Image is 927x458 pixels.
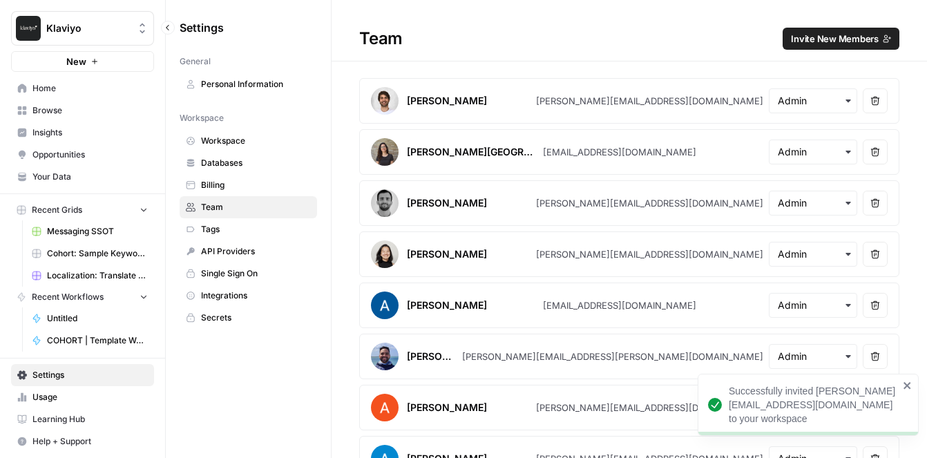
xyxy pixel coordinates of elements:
a: Secrets [180,307,317,329]
img: avatar [371,394,399,421]
span: Settings [32,369,148,381]
span: Browse [32,104,148,117]
a: Personal Information [180,73,317,95]
span: General [180,55,211,68]
div: [PERSON_NAME] [407,350,457,363]
input: Admin [778,298,848,312]
span: Untitled [47,312,148,325]
a: Opportunities [11,144,154,166]
a: Workspace [180,130,317,152]
a: Home [11,77,154,99]
img: avatar [371,138,399,166]
img: avatar [371,292,399,319]
div: [PERSON_NAME][EMAIL_ADDRESS][PERSON_NAME][DOMAIN_NAME] [462,350,763,363]
input: Admin [778,94,848,108]
span: New [66,55,86,68]
span: Klaviyo [46,21,130,35]
button: Recent Workflows [11,287,154,307]
button: Invite New Members [783,28,899,50]
a: Untitled [26,307,154,330]
div: [PERSON_NAME][EMAIL_ADDRESS][DOMAIN_NAME] [536,401,763,414]
span: Billing [201,179,311,191]
div: [PERSON_NAME][GEOGRAPHIC_DATA] [407,145,537,159]
img: avatar [371,87,399,115]
img: avatar [371,343,399,370]
div: [EMAIL_ADDRESS][DOMAIN_NAME] [543,298,696,312]
a: Learning Hub [11,408,154,430]
a: Insights [11,122,154,144]
span: Usage [32,391,148,403]
div: [PERSON_NAME][EMAIL_ADDRESS][DOMAIN_NAME] [536,196,763,210]
span: Invite New Members [791,32,879,46]
button: Recent Grids [11,200,154,220]
span: Workspace [180,112,224,124]
span: Insights [32,126,148,139]
button: close [903,380,912,391]
span: Tags [201,223,311,236]
span: Localization: Translate Content [47,269,148,282]
span: Recent Grids [32,204,82,216]
input: Admin [778,247,848,261]
div: [PERSON_NAME] [407,247,487,261]
div: [PERSON_NAME] [407,196,487,210]
span: Messaging SSOT [47,225,148,238]
span: Cohort: Sample Keyword -> Brief [47,247,148,260]
div: [PERSON_NAME][EMAIL_ADDRESS][DOMAIN_NAME] [536,94,763,108]
span: Learning Hub [32,413,148,426]
a: COHORT | Template Workflow [26,330,154,352]
img: avatar [371,240,399,268]
img: avatar [371,189,399,217]
a: Tags [180,218,317,240]
div: [PERSON_NAME] [407,94,487,108]
span: Single Sign On [201,267,311,280]
div: [EMAIL_ADDRESS][DOMAIN_NAME] [543,145,696,159]
span: Opportunities [32,149,148,161]
a: Databases [180,152,317,174]
input: Admin [778,196,848,210]
a: Cohort: Sample Keyword -> Brief [26,242,154,265]
a: Usage [11,386,154,408]
button: Workspace: Klaviyo [11,11,154,46]
div: [PERSON_NAME][EMAIL_ADDRESS][DOMAIN_NAME] [536,247,763,261]
a: Your Data [11,166,154,188]
button: New [11,51,154,72]
span: Databases [201,157,311,169]
div: [PERSON_NAME] [407,401,487,414]
span: Your Data [32,171,148,183]
span: Team [201,201,311,213]
span: Integrations [201,289,311,302]
input: Admin [778,145,848,159]
span: COHORT | Template Workflow [47,334,148,347]
button: Help + Support [11,430,154,452]
a: Billing [180,174,317,196]
span: Personal Information [201,78,311,90]
a: API Providers [180,240,317,263]
a: Settings [11,364,154,386]
span: Help + Support [32,435,148,448]
span: Home [32,82,148,95]
a: Team [180,196,317,218]
div: Team [332,28,927,50]
a: Browse [11,99,154,122]
a: Integrations [180,285,317,307]
span: Workspace [201,135,311,147]
div: [PERSON_NAME] [407,298,487,312]
div: Successfully invited [PERSON_NAME][EMAIL_ADDRESS][DOMAIN_NAME] to your workspace [729,384,899,426]
a: Localization: Translate Content [26,265,154,287]
a: Single Sign On [180,263,317,285]
input: Admin [778,350,848,363]
a: Messaging SSOT [26,220,154,242]
span: API Providers [201,245,311,258]
span: Recent Workflows [32,291,104,303]
span: Secrets [201,312,311,324]
span: Settings [180,19,224,36]
img: Klaviyo Logo [16,16,41,41]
